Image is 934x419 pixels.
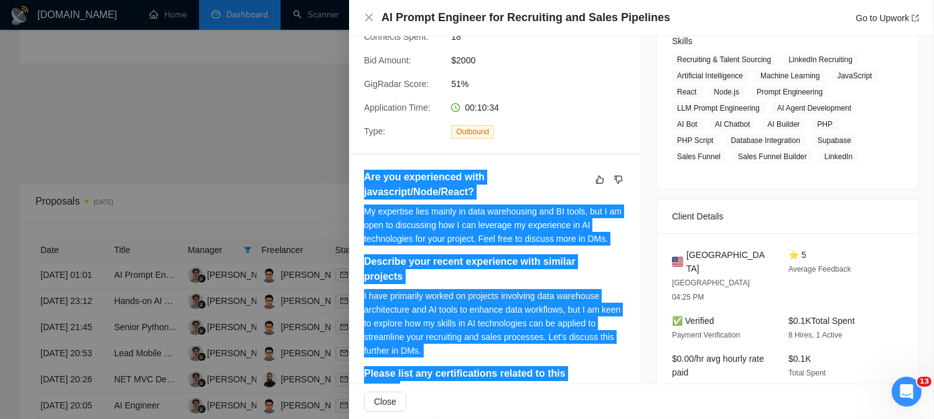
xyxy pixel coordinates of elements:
[381,10,670,25] h4: AI Prompt Engineer for Recruiting and Sales Pipelines
[812,117,838,131] span: PHP
[672,85,701,99] span: React
[592,172,607,187] button: like
[788,316,855,326] span: $0.1K Total Spent
[451,103,460,112] span: clock-circle
[672,134,718,147] span: PHP Script
[672,316,714,326] span: ✅ Verified
[856,13,919,23] a: Go to Upworkexport
[451,30,638,44] span: 18
[364,79,429,89] span: GigRadar Score:
[451,77,638,91] span: 51%
[820,150,857,163] span: LinkedIn
[710,117,755,131] span: AI Chatbot
[364,12,374,22] span: close
[611,172,626,187] button: dislike
[364,254,587,284] h5: Describe your recent experience with similar projects
[672,354,764,377] span: $0.00/hr avg hourly rate paid
[672,101,765,115] span: LLM Prompt Engineering
[672,117,703,131] span: AI Bot
[672,255,683,269] img: 🇺🇸
[595,175,604,185] span: like
[364,103,431,113] span: Application Time:
[709,85,744,99] span: Node.js
[832,69,877,83] span: JavaScript
[672,331,740,339] span: Payment Verification
[892,377,922,407] iframe: Intercom live chat
[364,32,429,42] span: Connects Spent:
[686,248,768,275] span: [GEOGRAPHIC_DATA]
[672,53,776,67] span: Recruiting & Talent Sourcing
[374,395,396,408] span: Close
[783,53,857,67] span: LinkedIn Recruiting
[672,69,748,83] span: Artificial Intelligence
[788,369,826,377] span: Total Spent
[672,279,750,302] span: [GEOGRAPHIC_DATA] 04:25 PM
[733,150,812,163] span: Sales Funnel Builder
[813,134,856,147] span: Supabase
[451,125,494,139] span: Outbound
[772,101,856,115] span: AI Agent Development
[364,205,626,246] div: My expertise lies mainly in data warehousing and BI tools, but I am open to discussing how I can ...
[364,289,626,357] div: I have primarily worked on projects involving data warehouse architecture and AI tools to enhance...
[451,53,638,67] span: $2000
[762,117,805,131] span: AI Builder
[788,354,811,364] span: $0.1K
[788,331,843,339] span: 8 Hires, 1 Active
[672,200,904,233] div: Client Details
[364,392,406,412] button: Close
[614,175,623,185] span: dislike
[726,134,805,147] span: Database Integration
[672,36,693,46] span: Skills
[755,69,824,83] span: Machine Learning
[917,377,932,387] span: 13
[788,265,851,274] span: Average Feedback
[752,85,828,99] span: Prompt Engineering
[364,55,411,65] span: Bid Amount:
[364,170,587,200] h5: Are you experienced with javascript/Node/React?
[364,12,374,23] button: Close
[465,103,499,113] span: 00:10:34
[364,366,587,396] h5: Please list any certifications related to this project
[672,382,698,391] span: 0 Hours
[788,250,806,260] span: ⭐ 5
[912,14,919,22] span: export
[672,150,726,163] span: Sales Funnel
[364,126,385,136] span: Type:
